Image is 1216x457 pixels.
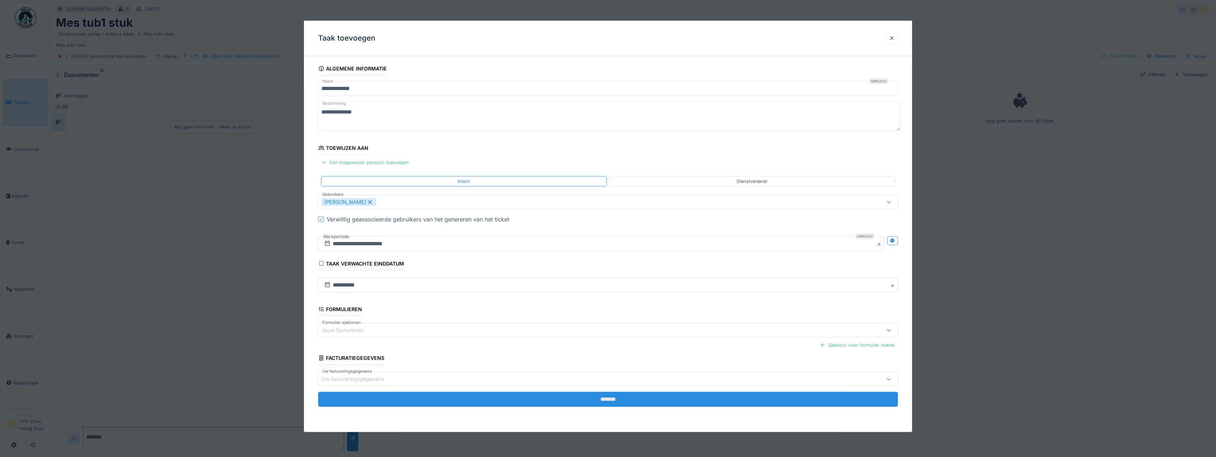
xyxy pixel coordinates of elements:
[321,368,373,374] label: Uw factureringsgegevens
[321,78,335,84] label: Naam
[321,99,347,108] label: Beschrijving
[737,178,768,184] div: Dienstverlener
[890,278,898,293] button: Close
[869,78,888,84] div: Verplicht
[327,215,509,224] div: Verwittig geassocieerde gebruikers van het genereren van het ticket
[318,353,384,365] div: Facturatiegegevens
[856,233,874,239] div: Verplicht
[318,158,412,167] div: Een toegewezen persoon toevoegen
[318,34,375,43] h3: Taak toevoegen
[321,198,376,206] div: [PERSON_NAME]
[322,233,350,241] label: Werkperiode
[321,191,345,198] label: Gebruikers
[318,304,362,316] div: Formulieren
[321,375,394,383] div: Uw factureringsgegevens
[321,320,362,326] label: Formulier sjablonen
[458,178,470,184] div: Intern
[817,340,898,350] div: Sjabloon voor formulier maken
[877,236,884,251] button: Close
[318,143,368,155] div: Toewijzen aan
[318,63,387,75] div: Algemene informatie
[318,258,404,270] div: Taak verwachte einddatum
[321,326,374,334] div: Jouw formulieren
